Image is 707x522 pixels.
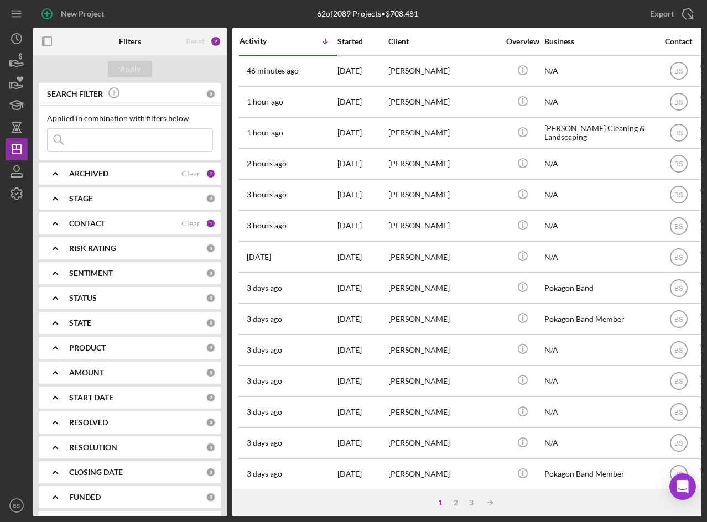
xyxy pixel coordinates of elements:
[674,440,683,447] text: BS
[61,3,104,25] div: New Project
[69,169,108,178] b: ARCHIVED
[206,218,216,228] div: 1
[388,242,499,272] div: [PERSON_NAME]
[544,429,655,458] div: N/A
[337,180,387,210] div: [DATE]
[206,343,216,353] div: 0
[544,37,655,46] div: Business
[388,460,499,489] div: [PERSON_NAME]
[247,315,282,323] time: 2025-08-22 20:47
[206,318,216,328] div: 0
[317,9,418,18] div: 62 of 2089 Projects • $708,481
[69,468,123,477] b: CLOSING DATE
[181,169,200,178] div: Clear
[337,149,387,179] div: [DATE]
[206,293,216,303] div: 0
[650,3,674,25] div: Export
[247,346,282,354] time: 2025-08-22 18:55
[47,114,213,123] div: Applied in combination with filters below
[247,97,283,106] time: 2025-08-25 15:34
[6,494,28,516] button: BS
[206,467,216,477] div: 0
[69,443,117,452] b: RESOLUTION
[674,409,683,416] text: BS
[388,37,499,46] div: Client
[337,87,387,117] div: [DATE]
[639,3,701,25] button: Export
[388,335,499,364] div: [PERSON_NAME]
[247,190,287,199] time: 2025-08-25 14:11
[448,498,464,507] div: 2
[69,194,93,203] b: STAGE
[206,243,216,253] div: 0
[337,37,387,46] div: Started
[388,118,499,148] div: [PERSON_NAME]
[544,366,655,395] div: N/A
[388,398,499,427] div: [PERSON_NAME]
[388,56,499,86] div: [PERSON_NAME]
[464,498,479,507] div: 3
[674,253,683,261] text: BS
[388,149,499,179] div: [PERSON_NAME]
[674,191,683,199] text: BS
[206,89,216,99] div: 0
[674,98,683,106] text: BS
[388,87,499,117] div: [PERSON_NAME]
[674,378,683,385] text: BS
[674,160,683,168] text: BS
[120,61,141,77] div: Apply
[247,66,299,75] time: 2025-08-25 16:11
[247,221,287,230] time: 2025-08-25 13:28
[247,377,282,385] time: 2025-08-22 18:53
[206,417,216,427] div: 0
[388,211,499,241] div: [PERSON_NAME]
[674,471,683,478] text: BS
[674,222,683,230] text: BS
[181,219,200,228] div: Clear
[69,294,97,302] b: STATUS
[13,503,20,509] text: BS
[544,149,655,179] div: N/A
[337,460,387,489] div: [DATE]
[206,368,216,378] div: 0
[337,242,387,272] div: [DATE]
[337,398,387,427] div: [DATE]
[674,346,683,354] text: BS
[240,36,288,45] div: Activity
[247,284,282,293] time: 2025-08-22 23:00
[388,429,499,458] div: [PERSON_NAME]
[247,439,282,447] time: 2025-08-22 18:45
[206,393,216,403] div: 0
[337,211,387,241] div: [DATE]
[69,319,91,327] b: STATE
[544,56,655,86] div: N/A
[206,442,216,452] div: 0
[502,37,543,46] div: Overview
[69,418,108,427] b: RESOLVED
[544,273,655,302] div: Pokagon Band
[674,284,683,292] text: BS
[544,118,655,148] div: [PERSON_NAME] Cleaning & Landscaping
[674,315,683,323] text: BS
[206,169,216,179] div: 1
[337,273,387,302] div: [DATE]
[69,244,116,253] b: RISK RATING
[544,335,655,364] div: N/A
[674,129,683,137] text: BS
[337,118,387,148] div: [DATE]
[69,269,113,278] b: SENTIMENT
[69,219,105,228] b: CONTACT
[247,159,287,168] time: 2025-08-25 14:52
[337,304,387,333] div: [DATE]
[388,366,499,395] div: [PERSON_NAME]
[186,37,205,46] div: Reset
[210,36,221,47] div: 2
[337,56,387,86] div: [DATE]
[247,469,282,478] time: 2025-08-22 18:02
[388,180,499,210] div: [PERSON_NAME]
[544,180,655,210] div: N/A
[337,429,387,458] div: [DATE]
[69,393,113,402] b: START DATE
[206,194,216,203] div: 0
[108,61,152,77] button: Apply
